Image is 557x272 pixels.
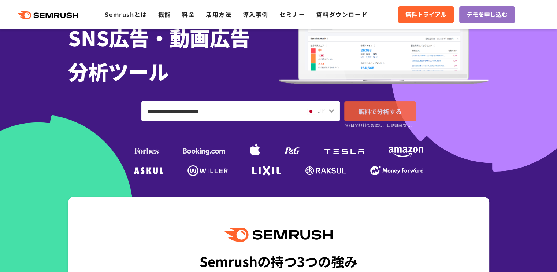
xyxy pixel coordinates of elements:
[316,10,368,19] a: 資料ダウンロード
[142,101,300,121] input: ドメイン、キーワードまたはURLを入力してください
[344,101,416,121] a: 無料で分析する
[358,107,402,116] span: 無料で分析する
[405,10,446,19] span: 無料トライアル
[467,10,508,19] span: デモを申し込む
[182,10,195,19] a: 料金
[224,228,332,242] img: Semrush
[158,10,171,19] a: 機能
[206,10,231,19] a: 活用方法
[398,6,454,23] a: 無料トライアル
[279,10,305,19] a: セミナー
[459,6,515,23] a: デモを申し込む
[243,10,268,19] a: 導入事例
[105,10,147,19] a: Semrushとは
[344,122,415,129] small: ※7日間無料でお試し。自動課金なし。
[318,106,325,115] span: JP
